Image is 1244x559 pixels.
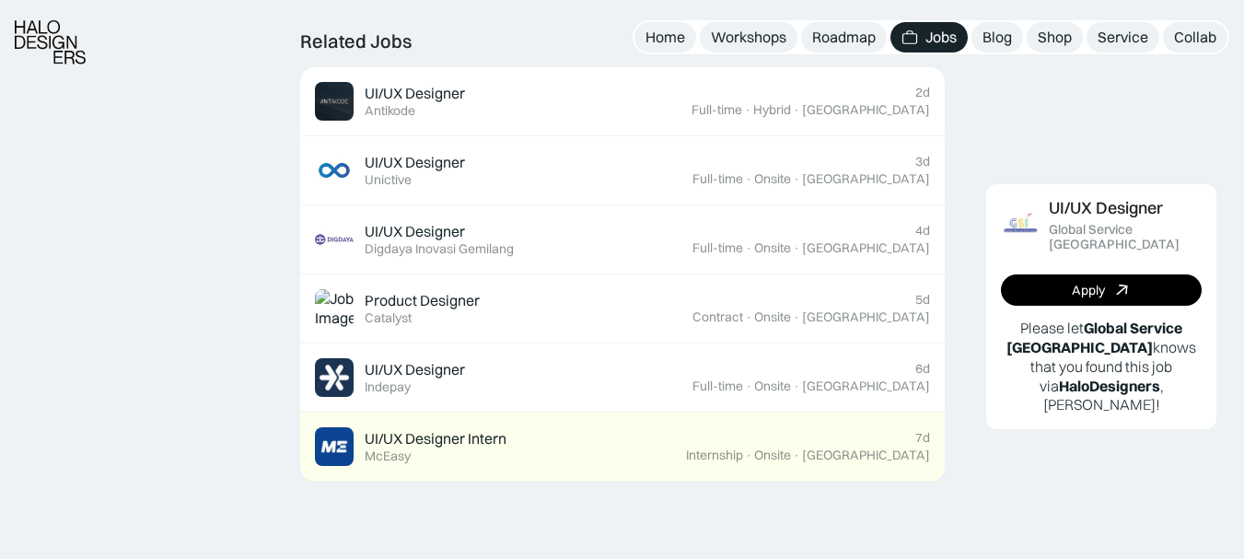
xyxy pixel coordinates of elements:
[365,360,465,379] div: UI/UX Designer
[1049,199,1163,218] div: UI/UX Designer
[812,28,876,47] div: Roadmap
[915,223,930,239] div: 4d
[700,22,797,52] a: Workshops
[925,28,957,47] div: Jobs
[365,448,411,464] div: McEasy
[1059,377,1160,395] b: HaloDesigners
[802,378,930,394] div: [GEOGRAPHIC_DATA]
[692,240,743,256] div: Full-time
[915,430,930,446] div: 7d
[692,102,742,118] div: Full-time
[753,102,791,118] div: Hybrid
[315,151,354,190] img: Job Image
[982,28,1012,47] div: Blog
[802,171,930,187] div: [GEOGRAPHIC_DATA]
[745,448,752,463] div: ·
[754,378,791,394] div: Onsite
[365,291,480,310] div: Product Designer
[745,309,752,325] div: ·
[692,309,743,325] div: Contract
[300,205,945,274] a: Job ImageUI/UX DesignerDigdaya Inovasi Gemilang4dFull-time·Onsite·[GEOGRAPHIC_DATA]
[890,22,968,52] a: Jobs
[315,82,354,121] img: Job Image
[365,429,506,448] div: UI/UX Designer Intern
[711,28,786,47] div: Workshops
[300,136,945,205] a: Job ImageUI/UX DesignerUnictive3dFull-time·Onsite·[GEOGRAPHIC_DATA]
[1098,28,1148,47] div: Service
[1163,22,1227,52] a: Collab
[315,289,354,328] img: Job Image
[754,240,791,256] div: Onsite
[1001,274,1202,306] a: Apply
[1038,28,1072,47] div: Shop
[793,171,800,187] div: ·
[692,171,743,187] div: Full-time
[315,220,354,259] img: Job Image
[365,103,415,119] div: Antikode
[802,102,930,118] div: [GEOGRAPHIC_DATA]
[915,154,930,169] div: 3d
[915,292,930,308] div: 5d
[1001,319,1202,414] p: Please let knows that you found this job via , [PERSON_NAME]!
[802,448,930,463] div: [GEOGRAPHIC_DATA]
[1006,319,1182,356] b: Global Service [GEOGRAPHIC_DATA]
[744,102,751,118] div: ·
[300,67,945,136] a: Job ImageUI/UX DesignerAntikode2dFull-time·Hybrid·[GEOGRAPHIC_DATA]
[745,378,752,394] div: ·
[1049,222,1202,253] div: Global Service [GEOGRAPHIC_DATA]
[1027,22,1083,52] a: Shop
[793,448,800,463] div: ·
[1087,22,1159,52] a: Service
[365,172,412,188] div: Unictive
[645,28,685,47] div: Home
[793,378,800,394] div: ·
[754,309,791,325] div: Onsite
[745,171,752,187] div: ·
[315,427,354,466] img: Job Image
[745,240,752,256] div: ·
[1174,28,1216,47] div: Collab
[686,448,743,463] div: Internship
[365,153,465,172] div: UI/UX Designer
[802,240,930,256] div: [GEOGRAPHIC_DATA]
[793,309,800,325] div: ·
[300,413,945,482] a: Job ImageUI/UX Designer InternMcEasy7dInternship·Onsite·[GEOGRAPHIC_DATA]
[315,358,354,397] img: Job Image
[754,448,791,463] div: Onsite
[1072,283,1105,298] div: Apply
[365,379,411,395] div: Indepay
[801,22,887,52] a: Roadmap
[300,30,412,52] div: Related Jobs
[634,22,696,52] a: Home
[915,361,930,377] div: 6d
[365,222,465,241] div: UI/UX Designer
[754,171,791,187] div: Onsite
[793,102,800,118] div: ·
[692,378,743,394] div: Full-time
[300,344,945,413] a: Job ImageUI/UX DesignerIndepay6dFull-time·Onsite·[GEOGRAPHIC_DATA]
[300,274,945,344] a: Job ImageProduct DesignerCatalyst5dContract·Onsite·[GEOGRAPHIC_DATA]
[365,84,465,103] div: UI/UX Designer
[971,22,1023,52] a: Blog
[793,240,800,256] div: ·
[802,309,930,325] div: [GEOGRAPHIC_DATA]
[915,85,930,100] div: 2d
[1001,206,1040,245] img: Job Image
[365,241,514,257] div: Digdaya Inovasi Gemilang
[365,310,412,326] div: Catalyst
